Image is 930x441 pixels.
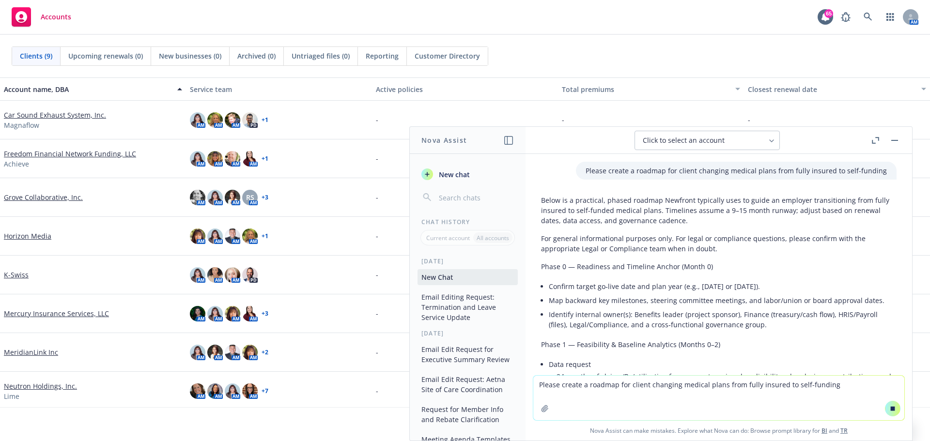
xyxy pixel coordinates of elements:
[410,257,526,265] div: [DATE]
[242,345,258,360] img: photo
[426,234,470,242] p: Current account
[410,218,526,226] div: Chat History
[372,77,558,101] button: Active policies
[549,357,897,410] li: Data request
[41,13,71,21] span: Accounts
[190,151,205,167] img: photo
[421,135,467,145] h1: Nova Assist
[418,371,518,397] button: Email Edit Request: Aetna Site of Care Coordination
[207,383,223,399] img: photo
[207,151,223,167] img: photo
[190,112,205,128] img: photo
[207,306,223,321] img: photo
[4,347,58,357] a: MeridianLink Inc
[262,311,268,317] a: + 3
[376,153,378,164] span: -
[225,190,240,205] img: photo
[836,7,855,27] a: Report a Bug
[190,345,205,360] img: photo
[4,84,171,94] div: Account name, DBA
[557,369,897,394] li: 24 months of claims/Rx/utilization from current carrier plus eligibility, plan designs, contribut...
[225,345,240,360] img: photo
[410,329,526,337] div: [DATE]
[748,115,750,125] span: -
[840,426,848,435] a: TR
[262,117,268,123] a: + 1
[376,231,378,241] span: -
[4,391,19,401] span: Lime
[824,9,833,17] div: 65
[225,267,240,283] img: photo
[262,156,268,162] a: + 1
[68,51,143,61] span: Upcoming renewals (0)
[262,233,268,239] a: + 1
[541,195,897,226] p: Below is a practical, phased roadmap Newfront typically uses to guide an employer transitioning f...
[225,306,240,321] img: photo
[562,115,564,125] span: -
[159,51,221,61] span: New businesses (0)
[207,112,223,128] img: photo
[207,228,223,244] img: photo
[190,84,368,94] div: Service team
[237,51,276,61] span: Archived (0)
[549,307,897,332] li: Identify internal owner(s): Benefits leader (project sponsor), Finance (treasury/cash flow), HRIS...
[635,131,780,150] button: Click to select an account
[4,192,83,202] a: Grove Collaborative, Inc.
[529,421,908,441] span: Nova Assist can make mistakes. Explore what Nova can do: Browse prompt library for and
[225,112,240,128] img: photo
[4,231,51,241] a: Horizon Media
[186,77,372,101] button: Service team
[744,77,930,101] button: Closest renewal date
[190,228,205,244] img: photo
[858,7,878,27] a: Search
[415,51,480,61] span: Customer Directory
[242,267,258,283] img: photo
[262,388,268,394] a: + 7
[477,234,509,242] p: All accounts
[366,51,399,61] span: Reporting
[881,7,900,27] a: Switch app
[643,136,725,145] span: Click to select an account
[549,279,897,293] li: Confirm target go‑live date and plan year (e.g., [DATE] or [DATE]).
[292,51,350,61] span: Untriaged files (0)
[562,84,729,94] div: Total premiums
[541,233,897,254] p: For general informational purposes only. For legal or compliance questions, please confirm with t...
[242,112,258,128] img: photo
[20,51,52,61] span: Clients (9)
[4,110,106,120] a: Car Sound Exhaust System, Inc.
[376,192,378,202] span: -
[549,293,897,307] li: Map backward key milestones, steering committee meetings, and labor/union or board approval dates.
[225,151,240,167] img: photo
[586,166,887,176] p: Please create a roadmap for client changing medical plans from fully insured to self-funding
[242,383,258,399] img: photo
[376,84,554,94] div: Active policies
[418,166,518,183] button: New chat
[190,267,205,283] img: photo
[225,228,240,244] img: photo
[376,347,378,357] span: -
[541,261,897,272] p: Phase 0 — Readiness and Timeline Anchor (Month 0)
[4,270,29,280] a: K-Swiss
[207,345,223,360] img: photo
[418,289,518,325] button: Email Editing Request: Termination and Leave Service Update
[262,350,268,355] a: + 2
[207,267,223,283] img: photo
[376,115,378,125] span: -
[8,3,75,30] a: Accounts
[4,159,29,169] span: Achieve
[242,228,258,244] img: photo
[437,169,470,180] span: New chat
[207,190,223,205] img: photo
[242,151,258,167] img: photo
[376,308,378,319] span: -
[821,426,827,435] a: BI
[376,386,378,396] span: -
[190,383,205,399] img: photo
[418,341,518,367] button: Email Edit Request for Executive Summary Review
[4,120,39,130] span: Magnaflow
[225,383,240,399] img: photo
[246,192,254,202] span: RS
[418,269,518,285] button: New Chat
[558,77,744,101] button: Total premiums
[190,306,205,321] img: photo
